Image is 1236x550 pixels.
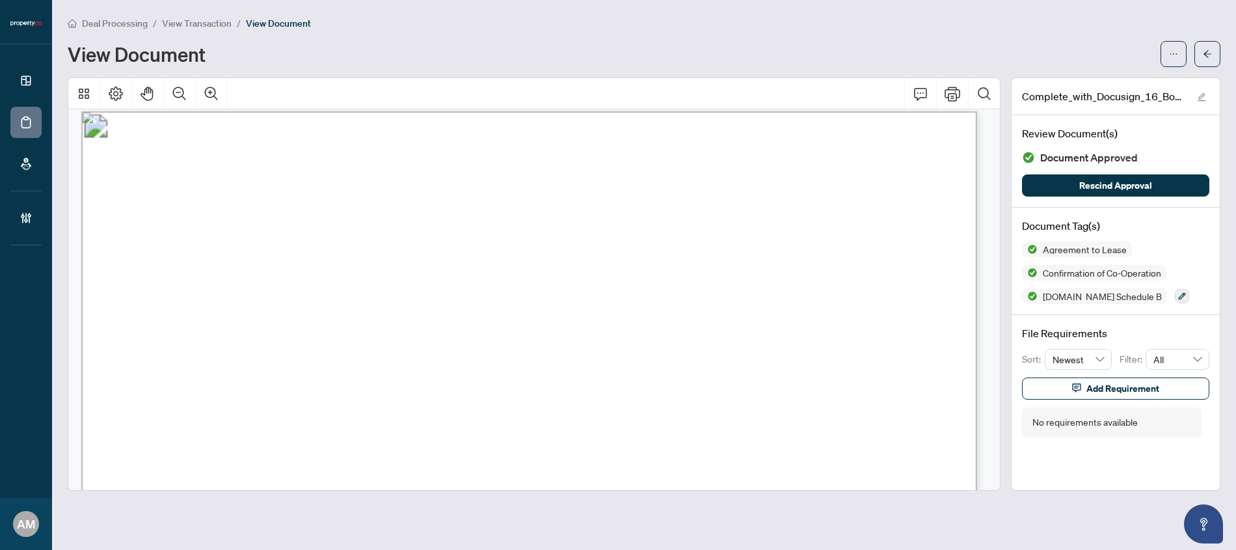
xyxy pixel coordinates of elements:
[82,18,148,29] span: Deal Processing
[1120,352,1146,366] p: Filter:
[1053,350,1105,369] span: Newest
[1022,378,1209,400] button: Add Requirement
[1022,241,1038,257] img: Status Icon
[1022,218,1209,234] h4: Document Tag(s)
[1022,352,1045,366] p: Sort:
[1038,268,1166,277] span: Confirmation of Co-Operation
[1022,265,1038,281] img: Status Icon
[1022,174,1209,197] button: Rescind Approval
[153,16,157,31] li: /
[246,18,311,29] span: View Document
[1079,175,1152,196] span: Rescind Approval
[1038,292,1167,301] span: [DOMAIN_NAME] Schedule B
[68,19,77,28] span: home
[1086,378,1159,399] span: Add Requirement
[1197,92,1206,102] span: edit
[1022,151,1035,164] img: Document Status
[1038,245,1132,254] span: Agreement to Lease
[1022,89,1185,104] span: Complete_with_Docusign_16_Bonnycastle.pdf
[1040,149,1138,167] span: Document Approved
[1203,49,1212,59] span: arrow-left
[1022,325,1209,341] h4: File Requirements
[10,20,42,27] img: logo
[1153,350,1202,369] span: All
[1022,126,1209,141] h4: Review Document(s)
[17,515,35,533] span: AM
[237,16,241,31] li: /
[68,44,206,64] h1: View Document
[1169,49,1178,59] span: ellipsis
[1032,415,1138,430] div: No requirements available
[1184,504,1223,543] button: Open asap
[162,18,232,29] span: View Transaction
[1022,288,1038,304] img: Status Icon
